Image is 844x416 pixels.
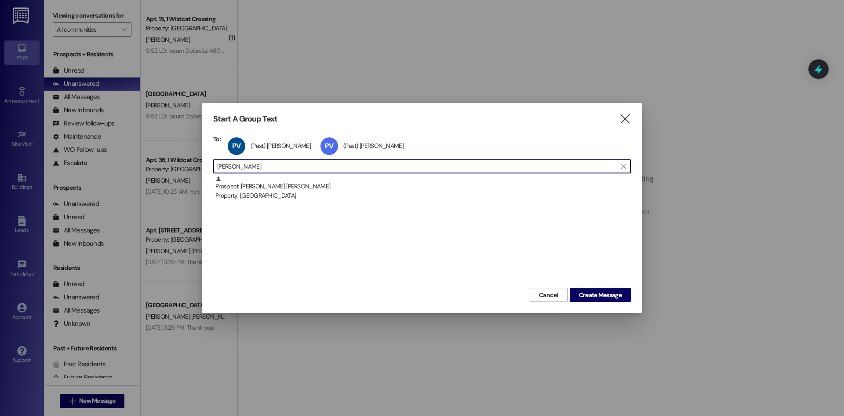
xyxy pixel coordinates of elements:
button: Clear text [616,160,630,173]
span: Cancel [539,291,558,300]
button: Create Message [570,288,631,302]
div: (Past) [PERSON_NAME] [343,142,404,150]
div: (Past) [PERSON_NAME] [251,142,311,150]
i:  [619,114,631,124]
input: Search for any contact or apartment [217,160,616,173]
span: Create Message [579,291,622,300]
h3: To: [213,135,221,143]
div: Property: [GEOGRAPHIC_DATA] [215,191,631,200]
div: Prospect: [PERSON_NAME] [PERSON_NAME] [215,176,631,201]
span: PV [232,141,240,151]
div: Prospect: [PERSON_NAME] [PERSON_NAME]Property: [GEOGRAPHIC_DATA] [213,176,631,198]
button: Cancel [530,288,568,302]
span: PV [325,141,333,151]
h3: Start A Group Text [213,114,277,124]
i:  [621,163,626,170]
